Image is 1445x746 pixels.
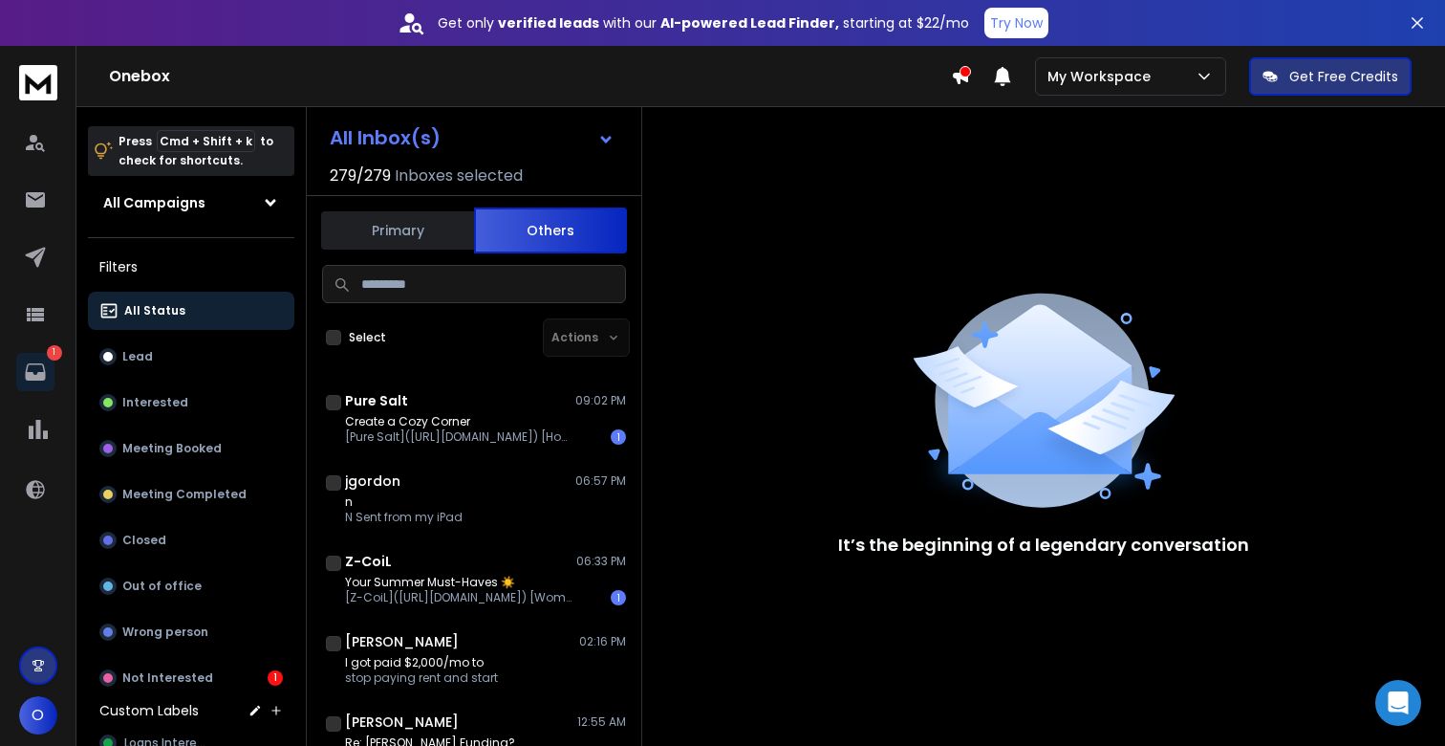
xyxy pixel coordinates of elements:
p: 06:57 PM [575,473,626,489]
button: Try Now [984,8,1048,38]
button: All Inbox(s) [314,119,630,157]
button: Get Free Credits [1249,57,1412,96]
button: Meeting Booked [88,429,294,468]
h1: [PERSON_NAME] [345,713,459,732]
p: All Status [124,303,185,318]
p: My Workspace [1047,67,1158,86]
label: Select [349,330,386,345]
p: n [345,494,463,510]
p: 09:02 PM [575,393,626,408]
p: Wrong person [122,625,208,640]
button: Meeting Completed [88,475,294,514]
p: Get only with our starting at $22/mo [438,13,969,33]
button: Others [474,208,627,253]
h1: All Campaigns [103,193,205,212]
strong: AI-powered Lead Finder, [660,13,839,33]
button: Lead [88,338,294,376]
p: Meeting Booked [122,441,222,456]
div: 1 [611,429,626,445]
button: O [19,696,57,735]
p: It’s the beginning of a legendary conversation [838,532,1249,559]
h1: Onebox [109,65,951,88]
img: logo [19,65,57,100]
div: Open Intercom Messenger [1375,680,1421,726]
p: Closed [122,533,166,548]
h1: Pure Salt [345,391,408,410]
h1: jgordon [345,472,400,491]
p: Get Free Credits [1289,67,1398,86]
p: 02:16 PM [579,634,626,649]
h1: Z-CoiL [345,552,392,571]
p: I got paid $2,000/mo to [345,655,498,670]
h3: Filters [88,253,294,280]
h3: Custom Labels [99,701,199,720]
p: Try Now [990,13,1043,33]
p: stop paying rent and start [345,670,498,686]
p: Your Summer Must-Haves ☀️ [345,575,574,590]
p: Not Interested [122,670,213,686]
button: Out of office [88,567,294,605]
p: Out of office [122,579,202,594]
span: 279 / 279 [330,165,391,187]
div: 1 [611,590,626,605]
div: 1 [268,670,283,686]
button: Wrong person [88,613,294,651]
h1: [PERSON_NAME] [345,632,459,651]
p: [Pure Salt]([URL][DOMAIN_NAME]) [How to Create [345,429,574,445]
button: Primary [321,209,474,252]
p: N Sent from my iPad [345,510,463,525]
button: All Status [88,292,294,330]
p: 1 [47,345,62,361]
h3: Inboxes selected [395,165,523,187]
p: 06:33 PM [576,554,626,569]
p: Meeting Completed [122,487,247,502]
p: 12:55 AM [577,714,626,730]
strong: verified leads [498,13,599,33]
p: Lead [122,349,153,364]
h1: All Inbox(s) [330,128,441,147]
button: All Campaigns [88,184,294,222]
button: Not Interested1 [88,659,294,697]
p: [Z-CoiL]([URL][DOMAIN_NAME]) [Women]([URL][DOMAIN_NAME]) [Men]([URL][DOMAIN_NAME]) [How It Works]... [345,590,574,605]
button: Closed [88,521,294,559]
span: Cmd + Shift + k [157,130,255,152]
p: Press to check for shortcuts. [119,132,273,170]
p: Create a Cozy Corner [345,414,574,429]
a: 1 [16,353,54,391]
p: Interested [122,395,188,410]
button: Interested [88,384,294,422]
